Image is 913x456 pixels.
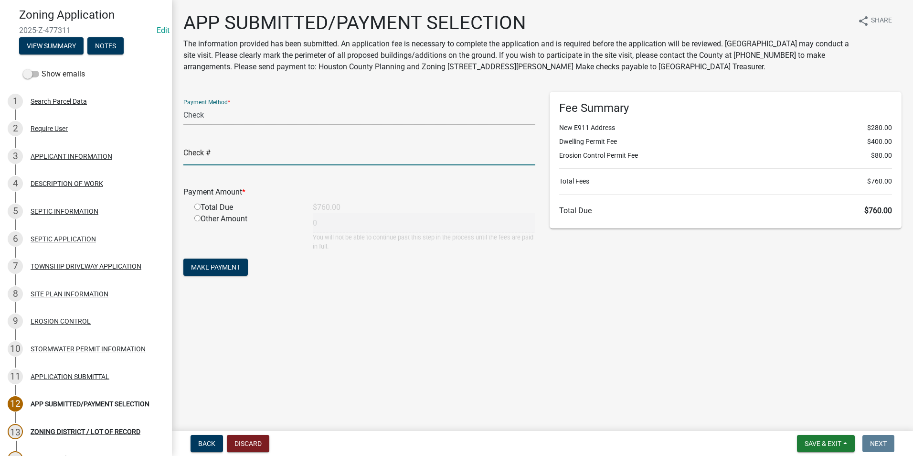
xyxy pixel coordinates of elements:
div: SEPTIC INFORMATION [31,208,98,215]
button: Back [191,435,223,452]
div: 9 [8,314,23,329]
div: ZONING DISTRICT / LOT OF RECORD [31,428,140,435]
span: Back [198,440,215,447]
div: 13 [8,424,23,439]
div: Require User [31,125,68,132]
a: Edit [157,26,170,35]
div: Total Due [187,202,306,213]
span: Next [870,440,887,447]
button: Save & Exit [797,435,855,452]
button: shareShare [850,11,900,30]
span: 2025-Z-477311 [19,26,153,35]
button: Notes [87,37,124,54]
div: APPLICATION SUBMITTAL [31,373,109,380]
div: SITE PLAN INFORMATION [31,291,108,297]
div: SEPTIC APPLICATION [31,236,96,242]
li: Total Fees [559,176,892,186]
span: $280.00 [867,123,892,133]
span: $760.00 [864,206,892,215]
wm-modal-confirm: Edit Application Number [157,26,170,35]
div: DESCRIPTION OF WORK [31,180,103,187]
div: Other Amount [187,213,306,251]
span: Share [871,15,892,27]
span: $400.00 [867,137,892,147]
h6: Fee Summary [559,101,892,115]
div: EROSION CONTROL [31,318,91,325]
div: APPLICANT INFORMATION [31,153,112,160]
i: share [858,15,869,27]
button: Discard [227,435,269,452]
h6: Total Due [559,206,892,215]
div: 1 [8,94,23,109]
div: 10 [8,341,23,357]
div: 12 [8,396,23,412]
h1: APP SUBMITTED/PAYMENT SELECTION [183,11,850,34]
div: Search Parcel Data [31,98,87,105]
div: 6 [8,231,23,247]
span: Make Payment [191,263,240,271]
div: 8 [8,286,23,302]
button: View Summary [19,37,84,54]
div: TOWNSHIP DRIVEWAY APPLICATION [31,263,141,270]
span: Save & Exit [805,440,841,447]
div: Payment Amount [176,186,542,198]
button: Make Payment [183,259,248,276]
div: 7 [8,259,23,274]
div: 2 [8,121,23,136]
wm-modal-confirm: Summary [19,43,84,50]
h4: Zoning Application [19,8,164,22]
wm-modal-confirm: Notes [87,43,124,50]
span: $80.00 [871,151,892,161]
div: 4 [8,176,23,191]
p: The information provided has been submitted. An application fee is necessary to complete the appl... [183,38,850,73]
span: $760.00 [867,176,892,186]
div: 5 [8,204,23,219]
label: Show emails [23,68,85,80]
li: Dwelling Permit Fee [559,137,892,147]
div: 3 [8,149,23,164]
button: Next [862,435,894,452]
div: 11 [8,369,23,384]
div: STORMWATER PERMIT INFORMATION [31,346,146,352]
li: New E911 Address [559,123,892,133]
div: APP SUBMITTED/PAYMENT SELECTION [31,401,149,407]
li: Erosion Control Permit Fee [559,151,892,161]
